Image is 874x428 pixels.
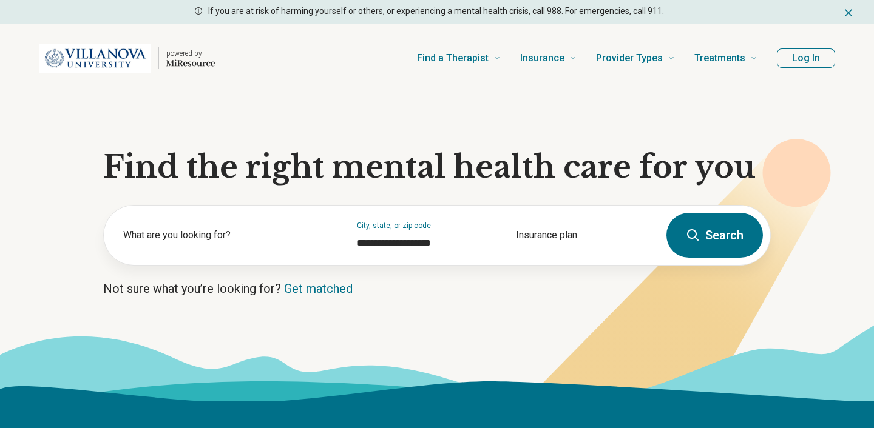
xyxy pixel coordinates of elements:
[596,34,675,82] a: Provider Types
[103,280,771,297] p: Not sure what you’re looking for?
[208,5,664,18] p: If you are at risk of harming yourself or others, or experiencing a mental health crisis, call 98...
[694,50,745,67] span: Treatments
[39,39,215,78] a: Home page
[417,50,489,67] span: Find a Therapist
[284,281,353,296] a: Get matched
[520,34,577,82] a: Insurance
[103,149,771,186] h1: Find the right mental health care for you
[666,213,763,258] button: Search
[520,50,564,67] span: Insurance
[123,228,327,242] label: What are you looking for?
[842,5,855,19] button: Dismiss
[166,48,215,58] p: powered by
[417,34,501,82] a: Find a Therapist
[596,50,663,67] span: Provider Types
[694,34,757,82] a: Treatments
[777,48,835,68] button: Log In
